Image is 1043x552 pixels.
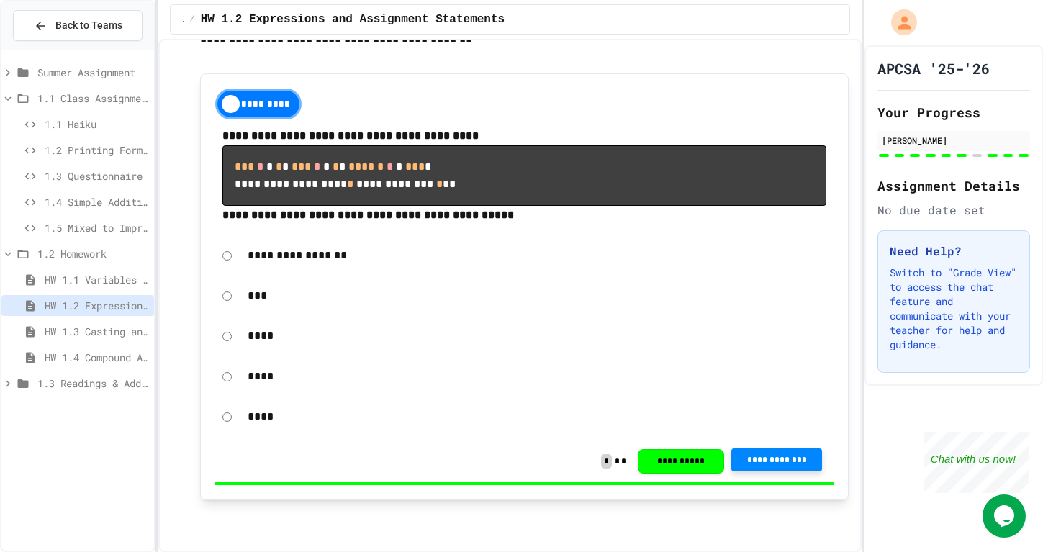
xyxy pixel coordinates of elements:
span: HW 1.1 Variables and Data Types [45,272,148,287]
span: Summer Assignment [37,65,148,80]
span: HW 1.4 Compound Assignment Operators [45,350,148,365]
span: 1.5 Mixed to Improper to Mixed Fraction [45,220,148,235]
span: HW 1.3 Casting and Ranges of Variables [45,324,148,339]
iframe: chat widget [924,432,1029,493]
span: 1.3 Readings & Additional Practice [37,376,148,391]
span: 1.2 Homework [37,246,148,261]
div: No due date set [877,202,1030,219]
h3: Need Help? [890,243,1018,260]
div: My Account [876,6,921,39]
span: HW 1.2 Expressions and Assignment Statements [45,298,148,313]
span: 1.2 Homework [182,14,184,25]
span: 1.1 Class Assignments [37,91,148,106]
span: 1.3 Questionnaire [45,168,148,184]
span: / [189,14,194,25]
span: 1.1 Haiku [45,117,148,132]
h2: Assignment Details [877,176,1030,196]
div: [PERSON_NAME] [882,134,1026,147]
span: 1.2 Printing Formatting [45,142,148,158]
p: Switch to "Grade View" to access the chat feature and communicate with your teacher for help and ... [890,266,1018,352]
span: 1.4 Simple Addition [45,194,148,209]
h2: Your Progress [877,102,1030,122]
span: Back to Teams [55,18,122,33]
span: HW 1.2 Expressions and Assignment Statements [201,11,505,28]
h1: APCSA '25-'26 [877,58,990,78]
iframe: chat widget [983,494,1029,538]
